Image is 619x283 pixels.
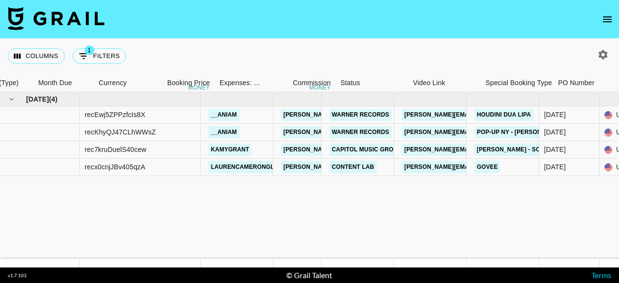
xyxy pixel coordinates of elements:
[340,74,360,92] div: Status
[85,45,94,55] span: 1
[309,85,331,90] div: money
[85,127,156,137] div: recKhyQJ47CLhWWsZ
[286,270,332,280] div: © Grail Talent
[544,110,566,119] div: Sep '25
[73,48,126,64] button: Show filters
[8,48,65,64] button: Select columns
[208,109,239,121] a: __aniam
[281,109,488,121] a: [PERSON_NAME][EMAIL_ADDRESS][PERSON_NAME][DOMAIN_NAME]
[481,74,553,92] div: Special Booking Type
[402,161,560,173] a: [PERSON_NAME][EMAIL_ADDRESS][DOMAIN_NAME]
[220,74,261,92] div: Expenses: Remove Commission?
[598,10,617,29] button: open drawer
[293,74,331,92] div: Commission
[167,74,210,92] div: Booking Price
[402,144,560,156] a: [PERSON_NAME][EMAIL_ADDRESS][DOMAIN_NAME]
[413,74,445,92] div: Video Link
[208,161,289,173] a: laurencameronglass
[402,126,609,138] a: [PERSON_NAME][EMAIL_ADDRESS][PERSON_NAME][DOMAIN_NAME]
[99,74,127,92] div: Currency
[215,74,263,92] div: Expenses: Remove Commission?
[591,270,611,280] a: Terms
[329,161,377,173] a: Content Lab
[8,7,104,30] img: Grail Talent
[281,126,488,138] a: [PERSON_NAME][EMAIL_ADDRESS][PERSON_NAME][DOMAIN_NAME]
[281,161,488,173] a: [PERSON_NAME][EMAIL_ADDRESS][PERSON_NAME][DOMAIN_NAME]
[38,74,72,92] div: Month Due
[94,74,142,92] div: Currency
[329,109,392,121] a: Warner Records
[544,145,566,154] div: Sep '25
[85,145,147,154] div: rec7kruDuelS40cew
[5,92,18,106] button: hide children
[474,109,533,121] a: Houdini Dua Lipa
[329,126,392,138] a: Warner Records
[336,74,408,92] div: Status
[33,74,94,92] div: Month Due
[281,144,488,156] a: [PERSON_NAME][EMAIL_ADDRESS][PERSON_NAME][DOMAIN_NAME]
[329,144,404,156] a: Capitol Music Group
[402,109,609,121] a: [PERSON_NAME][EMAIL_ADDRESS][PERSON_NAME][DOMAIN_NAME]
[188,85,210,90] div: money
[558,74,594,92] div: PO Number
[544,127,566,137] div: Sep '25
[486,74,552,92] div: Special Booking Type
[474,161,500,173] a: Govee
[544,162,566,172] div: Sep '25
[26,94,49,104] span: [DATE]
[474,126,619,138] a: Pop-up NY - [PERSON_NAME] 2025 - @__aniam
[8,272,27,279] div: v 1.7.103
[408,74,481,92] div: Video Link
[49,94,58,104] span: ( 4 )
[208,126,239,138] a: __aniam
[85,162,146,172] div: recx0cnjJBv405qzA
[208,144,251,156] a: kamygrant
[85,110,145,119] div: recEwj5ZPPzfcIs8X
